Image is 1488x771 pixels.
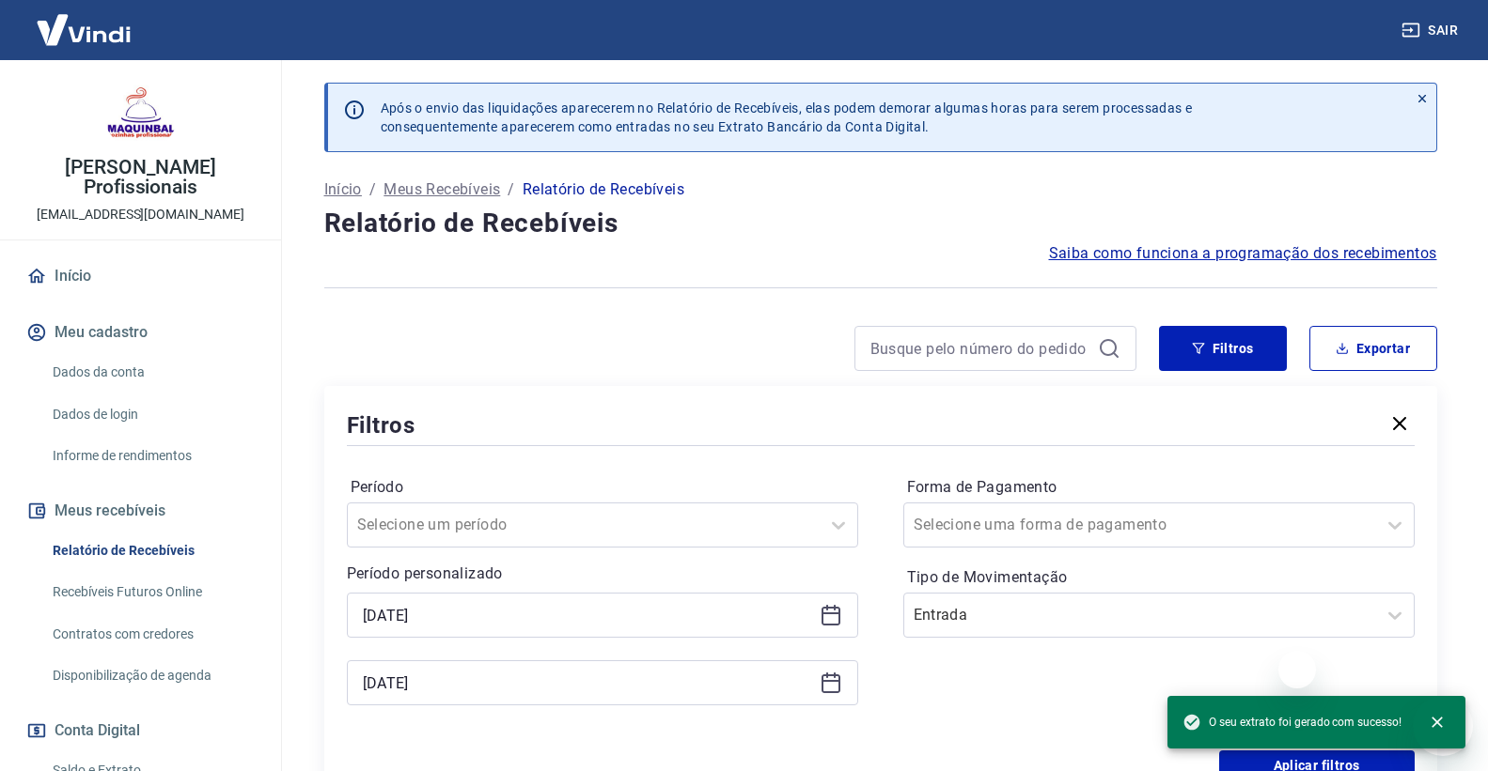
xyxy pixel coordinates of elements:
[45,395,258,434] a: Dados de login
[324,178,362,201] a: Início
[1309,326,1437,371] button: Exportar
[347,410,416,440] h5: Filtros
[363,601,812,629] input: Data inicial
[363,669,812,697] input: Data final
[23,312,258,353] button: Meu cadastro
[870,334,1090,362] input: Busque pelo número do pedido
[1413,696,1473,756] iframe: Botão para abrir a janela de mensagens
[37,205,244,224] p: [EMAIL_ADDRESS][DOMAIN_NAME]
[351,476,854,499] label: Período
[907,476,1411,499] label: Forma de Pagamento
[1159,326,1287,371] button: Filtros
[45,615,258,654] a: Contratos com credores
[45,532,258,570] a: Relatório de Recebíveis
[508,178,514,201] p: /
[23,255,258,297] a: Início
[384,178,500,201] a: Meus Recebíveis
[103,75,179,150] img: f6ce95d3-a6ad-4fb1-9c65-5e03a0ce469e.jpeg
[1183,713,1402,732] span: O seu extrato foi gerado com sucesso!
[1398,13,1465,48] button: Sair
[45,437,258,475] a: Informe de rendimentos
[23,710,258,751] button: Conta Digital
[45,353,258,392] a: Dados da conta
[907,566,1411,589] label: Tipo de Movimentação
[523,178,684,201] p: Relatório de Recebíveis
[23,1,145,58] img: Vindi
[45,573,258,611] a: Recebíveis Futuros Online
[347,563,858,585] p: Período personalizado
[324,205,1437,242] h4: Relatório de Recebíveis
[23,490,258,532] button: Meus recebíveis
[1278,651,1316,688] iframe: Fechar mensagem
[1049,242,1437,265] a: Saiba como funciona a programação dos recebimentos
[381,99,1193,136] p: Após o envio das liquidações aparecerem no Relatório de Recebíveis, elas podem demorar algumas ho...
[369,178,376,201] p: /
[45,656,258,695] a: Disponibilização de agenda
[15,158,266,197] p: [PERSON_NAME] Profissionais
